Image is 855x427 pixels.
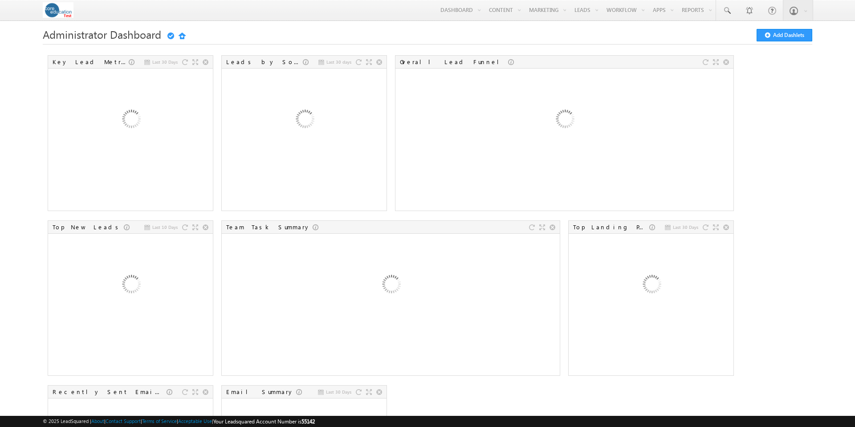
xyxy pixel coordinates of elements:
[343,238,439,333] img: Loading...
[43,417,315,426] span: © 2025 LeadSquared | | | | |
[152,223,178,231] span: Last 10 Days
[226,58,303,66] div: Leads by Sources
[226,223,313,231] div: Team Task Summary
[142,418,177,424] a: Terms of Service
[213,418,315,425] span: Your Leadsquared Account Number is
[400,58,508,66] div: Overall Lead Funnel
[53,388,167,396] div: Recently Sent Email Campaigns
[152,58,178,66] span: Last 30 Days
[603,238,699,333] img: Loading...
[326,58,351,66] span: Last 30 days
[256,73,352,168] img: Loading...
[83,73,179,168] img: Loading...
[83,238,179,333] img: Loading...
[91,418,104,424] a: About
[53,223,124,231] div: Top New Leads
[178,418,212,424] a: Acceptable Use
[757,29,812,41] button: Add Dashlets
[53,58,129,66] div: Key Lead Metrics
[326,388,351,396] span: Last 30 Days
[573,223,649,231] div: Top Landing Pages
[517,73,612,168] img: Loading...
[301,418,315,425] span: 55142
[226,388,296,396] div: Email Summary
[43,2,73,18] img: Custom Logo
[673,223,698,231] span: Last 30 Days
[106,418,141,424] a: Contact Support
[43,27,161,41] span: Administrator Dashboard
